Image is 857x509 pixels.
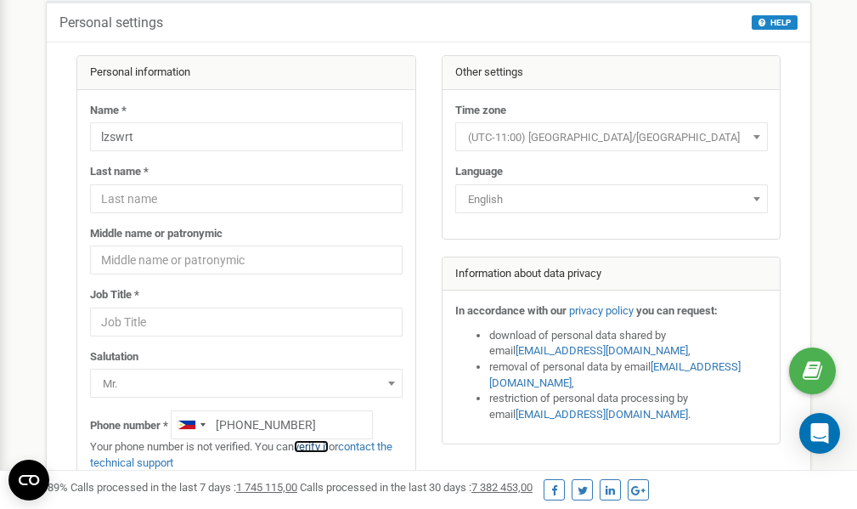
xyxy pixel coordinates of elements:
[461,188,762,212] span: English
[90,418,168,434] label: Phone number *
[455,164,503,180] label: Language
[90,439,403,471] p: Your phone number is not verified. You can or
[59,15,163,31] h5: Personal settings
[471,481,533,494] u: 7 382 453,00
[90,440,392,469] a: contact the technical support
[70,481,297,494] span: Calls processed in the last 7 days :
[90,164,149,180] label: Last name *
[636,304,718,317] strong: you can request:
[455,304,567,317] strong: In accordance with our
[90,349,138,365] label: Salutation
[90,287,139,303] label: Job Title *
[294,440,329,453] a: verify it
[455,184,768,213] span: English
[489,391,768,422] li: restriction of personal data processing by email .
[77,56,415,90] div: Personal information
[300,481,533,494] span: Calls processed in the last 30 days :
[752,15,798,30] button: HELP
[8,460,49,501] button: Open CMP widget
[455,122,768,151] span: (UTC-11:00) Pacific/Midway
[455,103,506,119] label: Time zone
[516,344,688,357] a: [EMAIL_ADDRESS][DOMAIN_NAME]
[569,304,634,317] a: privacy policy
[443,56,781,90] div: Other settings
[90,226,223,242] label: Middle name or patronymic
[461,126,762,150] span: (UTC-11:00) Pacific/Midway
[90,184,403,213] input: Last name
[516,408,688,421] a: [EMAIL_ADDRESS][DOMAIN_NAME]
[489,328,768,359] li: download of personal data shared by email ,
[489,360,741,389] a: [EMAIL_ADDRESS][DOMAIN_NAME]
[799,413,840,454] div: Open Intercom Messenger
[236,481,297,494] u: 1 745 115,00
[90,246,403,274] input: Middle name or patronymic
[489,359,768,391] li: removal of personal data by email ,
[90,103,127,119] label: Name *
[90,369,403,398] span: Mr.
[172,411,211,438] div: Telephone country code
[90,122,403,151] input: Name
[171,410,373,439] input: +1-800-555-55-55
[443,257,781,291] div: Information about data privacy
[90,308,403,337] input: Job Title
[96,372,397,396] span: Mr.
